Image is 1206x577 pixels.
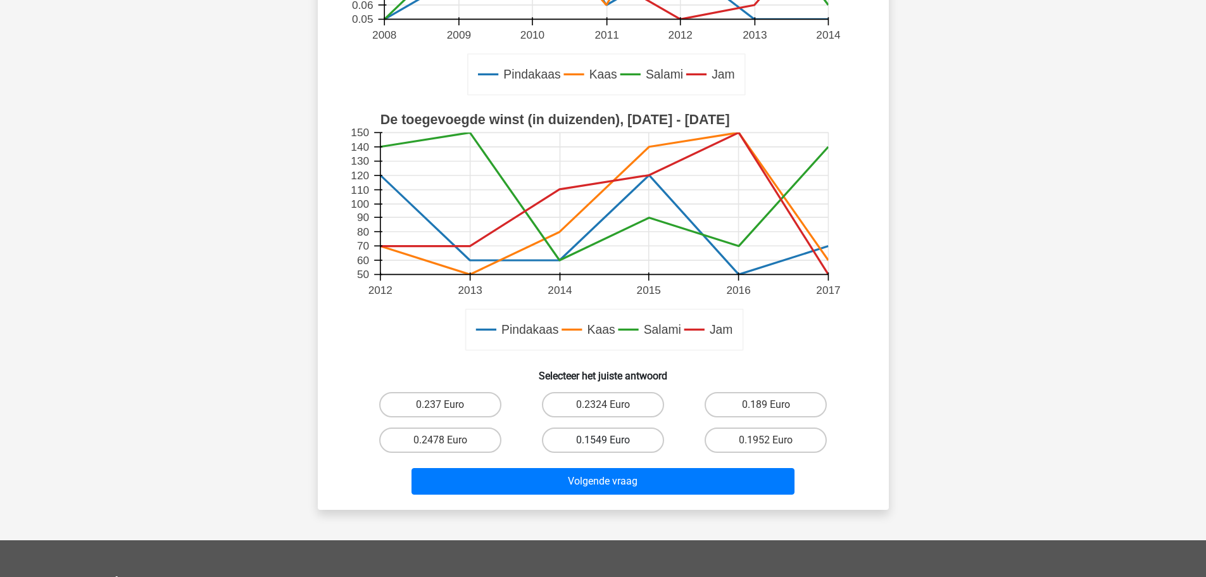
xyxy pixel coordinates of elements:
[520,29,544,41] text: 2010
[356,254,368,267] text: 60
[338,360,869,382] h6: Selecteer het juiste antwoord
[636,284,660,296] text: 2015
[501,323,558,337] text: Pindakaas
[372,29,396,41] text: 2008
[446,29,470,41] text: 2009
[379,392,501,417] label: 0.237 Euro
[594,29,619,41] text: 2011
[351,184,369,196] text: 110
[705,392,827,417] label: 0.189 Euro
[542,428,664,453] label: 0.1549 Euro
[380,112,729,127] text: De toegevoegde winst (in duizenden), [DATE] - [DATE]
[726,284,750,296] text: 2016
[743,29,767,41] text: 2013
[503,68,560,82] text: Pindakaas
[356,269,368,281] text: 50
[351,198,369,210] text: 100
[548,284,572,296] text: 2014
[712,68,735,82] text: Jam
[587,323,615,337] text: Kaas
[368,284,392,296] text: 2012
[816,284,840,296] text: 2017
[351,155,369,168] text: 130
[705,428,827,453] label: 0.1952 Euro
[816,29,841,41] text: 2014
[542,392,664,417] label: 0.2324 Euro
[643,323,681,337] text: Salami
[668,29,692,41] text: 2012
[709,323,732,337] text: Jam
[458,284,482,296] text: 2013
[645,68,682,82] text: Salami
[351,141,369,153] text: 140
[411,468,795,495] button: Volgende vraag
[352,13,373,26] text: 0.05
[356,239,368,252] text: 70
[351,127,369,139] text: 150
[356,211,368,224] text: 90
[356,225,368,238] text: 80
[351,169,369,182] text: 120
[589,68,617,82] text: Kaas
[379,428,501,453] label: 0.2478 Euro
